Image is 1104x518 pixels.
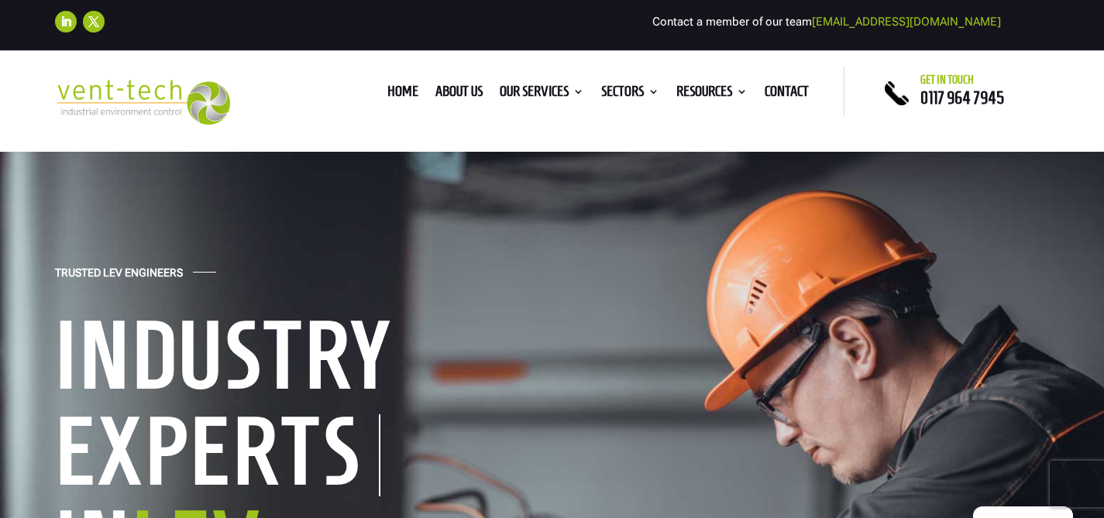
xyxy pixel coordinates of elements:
a: Sectors [601,86,659,103]
a: Follow on X [83,11,105,33]
h1: Industry [55,307,535,412]
span: Get in touch [920,74,974,86]
a: Our Services [500,86,584,103]
a: Follow on LinkedIn [55,11,77,33]
a: Home [387,86,418,103]
img: 2023-09-27T08_35_16.549ZVENT-TECH---Clear-background [55,80,230,125]
a: Resources [676,86,748,103]
a: [EMAIL_ADDRESS][DOMAIN_NAME] [812,15,1001,29]
a: Contact [765,86,809,103]
a: About us [435,86,483,103]
a: 0117 964 7945 [920,88,1004,107]
span: Contact a member of our team [652,15,1001,29]
h4: Trusted LEV Engineers [55,266,183,287]
h1: Experts [55,414,380,496]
